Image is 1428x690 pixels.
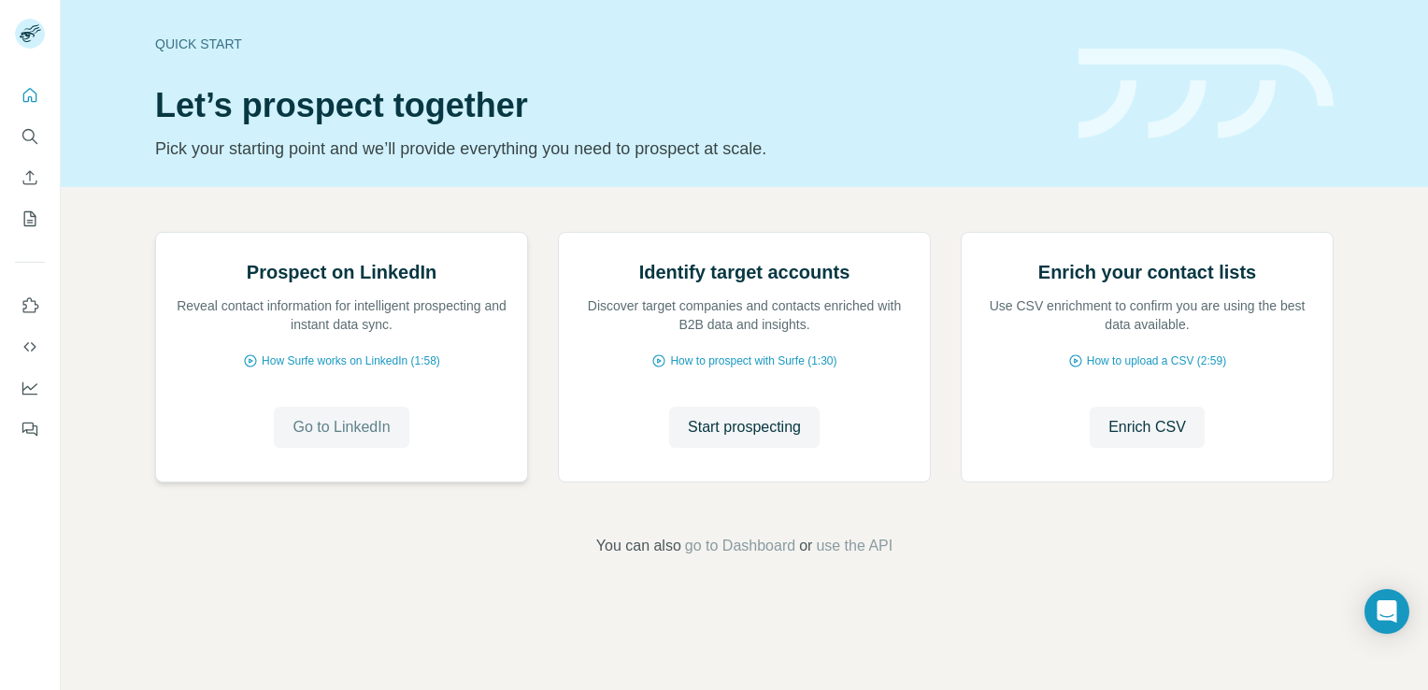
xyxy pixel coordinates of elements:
[15,371,45,405] button: Dashboard
[1108,416,1186,438] span: Enrich CSV
[15,412,45,446] button: Feedback
[15,202,45,236] button: My lists
[639,259,850,285] h2: Identify target accounts
[669,407,820,448] button: Start prospecting
[1364,589,1409,634] div: Open Intercom Messenger
[175,296,508,334] p: Reveal contact information for intelligent prospecting and instant data sync.
[247,259,436,285] h2: Prospect on LinkedIn
[155,87,1056,124] h1: Let’s prospect together
[15,120,45,153] button: Search
[15,79,45,112] button: Quick start
[685,535,795,557] button: go to Dashboard
[155,35,1056,53] div: Quick start
[578,296,911,334] p: Discover target companies and contacts enriched with B2B data and insights.
[980,296,1314,334] p: Use CSV enrichment to confirm you are using the best data available.
[1090,407,1205,448] button: Enrich CSV
[15,330,45,364] button: Use Surfe API
[1038,259,1256,285] h2: Enrich your contact lists
[155,136,1056,162] p: Pick your starting point and we’ll provide everything you need to prospect at scale.
[274,407,408,448] button: Go to LinkedIn
[293,416,390,438] span: Go to LinkedIn
[262,352,440,369] span: How Surfe works on LinkedIn (1:58)
[799,535,812,557] span: or
[596,535,681,557] span: You can also
[688,416,801,438] span: Start prospecting
[816,535,892,557] button: use the API
[1087,352,1226,369] span: How to upload a CSV (2:59)
[670,352,836,369] span: How to prospect with Surfe (1:30)
[15,289,45,323] button: Use Surfe on LinkedIn
[1078,49,1334,139] img: banner
[15,161,45,194] button: Enrich CSV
